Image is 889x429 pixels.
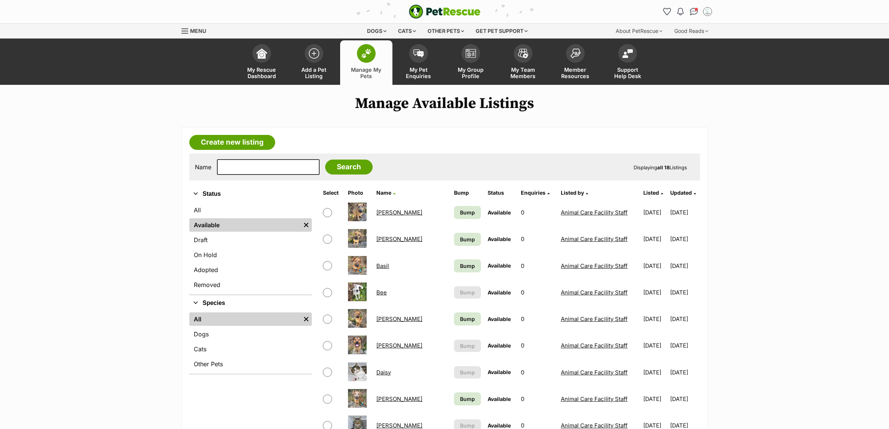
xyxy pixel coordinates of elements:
span: My Group Profile [454,67,488,79]
strong: all 18 [657,164,669,170]
a: Animal Care Facility Staff [561,235,628,243]
a: Animal Care Facility Staff [561,395,628,402]
a: Favourites [661,6,673,18]
a: PetRescue [409,4,481,19]
th: Status [485,187,517,199]
a: Animal Care Facility Staff [561,342,628,349]
span: Displaying Listings [634,164,687,170]
a: Enquiries [521,189,550,196]
td: [DATE] [670,333,699,358]
a: Other Pets [189,357,312,371]
a: Remove filter [301,312,312,326]
span: Available [488,236,511,242]
span: Available [488,316,511,322]
a: Listed by [561,189,588,196]
span: Bump [460,342,475,350]
span: Member Resources [559,67,592,79]
button: Bump [454,286,481,299]
span: My Rescue Dashboard [245,67,279,79]
div: About PetRescue [610,24,668,38]
td: [DATE] [670,386,699,412]
input: Search [325,160,373,175]
td: [DATE] [640,333,669,358]
a: Bee [376,289,387,296]
img: logo-e224e6f780fb5917bec1dbf3a21bbac754714ae5b6737aabdf751b685950b380.svg [409,4,481,19]
td: 0 [518,200,557,225]
span: Manage My Pets [349,67,383,79]
td: 0 [518,333,557,358]
img: manage-my-pets-icon-02211641906a0b7f246fdf0571729dbe1e7629f14944591b6c1af311fb30b64b.svg [361,49,372,58]
span: translation missing: en.admin.listings.index.attributes.enquiries [521,189,545,196]
a: Basil [376,262,389,269]
span: Add a Pet Listing [297,67,331,79]
a: On Hold [189,248,312,262]
td: [DATE] [640,359,669,385]
span: My Pet Enquiries [402,67,435,79]
img: team-members-icon-5396bd8760b3fe7c0b43da4ab00e1e3bb1a5d9ba89233759b79545d2d3fc5d0d.svg [518,49,528,58]
div: Status [189,202,312,294]
a: Name [376,189,395,196]
span: Bump [460,368,475,376]
td: [DATE] [670,280,699,305]
td: 0 [518,386,557,412]
a: Listed [643,189,663,196]
a: Manage My Pets [340,40,392,85]
a: Create new listing [189,135,275,150]
a: Bump [454,312,481,325]
a: All [189,312,301,326]
button: My account [702,6,714,18]
a: Removed [189,278,312,291]
button: Status [189,189,312,199]
td: [DATE] [640,200,669,225]
ul: Account quick links [661,6,714,18]
a: My Team Members [497,40,549,85]
img: pet-enquiries-icon-7e3ad2cf08bfb03b45e93fb7055b45f3efa6380592205ae92323e6603595dc1f.svg [413,49,424,58]
td: [DATE] [640,280,669,305]
div: Dogs [362,24,392,38]
img: chat-41dd97257d64d25036548639549fe6c8038ab92f7586957e7f3b1b290dea8141.svg [690,8,698,15]
a: Bump [454,259,481,272]
span: Bump [460,288,475,296]
span: Bump [460,395,475,403]
span: Available [488,262,511,269]
button: Species [189,298,312,308]
a: Add a Pet Listing [288,40,340,85]
a: Animal Care Facility Staff [561,289,628,296]
span: Menu [190,28,206,34]
a: Remove filter [301,218,312,232]
a: Conversations [688,6,700,18]
span: Updated [670,189,692,196]
button: Notifications [675,6,687,18]
span: My Team Members [506,67,540,79]
a: Support Help Desk [602,40,654,85]
a: Cats [189,342,312,356]
a: [PERSON_NAME] [376,342,422,349]
button: Bump [454,366,481,379]
td: [DATE] [670,359,699,385]
a: [PERSON_NAME] [376,315,422,322]
div: Species [189,311,312,374]
a: My Pet Enquiries [392,40,445,85]
label: Name [195,164,211,170]
a: All [189,203,312,217]
td: [DATE] [640,253,669,279]
img: group-profile-icon-3fa3cf56718a62981997c0bc7e787c4b2cf8bcc04b72c1350f741eb67cf2f40e.svg [466,49,476,58]
a: Available [189,218,301,232]
td: [DATE] [670,306,699,332]
div: Good Reads [669,24,714,38]
th: Select [320,187,344,199]
a: Adopted [189,263,312,277]
a: [PERSON_NAME] [376,422,422,429]
a: Dogs [189,327,312,341]
div: Get pet support [470,24,533,38]
a: Animal Care Facility Staff [561,369,628,376]
button: Bump [454,340,481,352]
td: [DATE] [670,200,699,225]
th: Photo [345,187,373,199]
td: [DATE] [640,226,669,252]
div: Cats [393,24,421,38]
span: Bump [460,209,475,216]
a: Animal Care Facility Staff [561,262,628,269]
td: [DATE] [670,253,699,279]
a: My Group Profile [445,40,497,85]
